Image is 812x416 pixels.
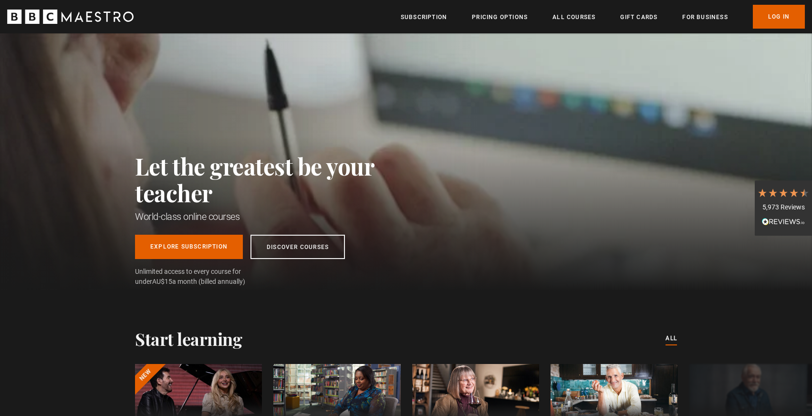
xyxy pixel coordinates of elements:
[401,12,447,22] a: Subscription
[757,187,810,198] div: 4.7 Stars
[135,329,242,349] h2: Start learning
[250,235,345,259] a: Discover Courses
[401,5,805,29] nav: Primary
[135,267,264,287] span: Unlimited access to every course for under a month (billed annually)
[755,180,812,236] div: 5,973 ReviewsRead All Reviews
[753,5,805,29] a: Log In
[152,278,172,285] span: AU$15
[666,333,677,344] a: All
[135,153,416,206] h2: Let the greatest be your teacher
[757,203,810,212] div: 5,973 Reviews
[762,218,805,225] img: REVIEWS.io
[135,235,243,259] a: Explore Subscription
[620,12,657,22] a: Gift Cards
[757,217,810,229] div: Read All Reviews
[135,210,416,223] h1: World-class online courses
[7,10,134,24] svg: BBC Maestro
[472,12,528,22] a: Pricing Options
[682,12,728,22] a: For business
[552,12,595,22] a: All Courses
